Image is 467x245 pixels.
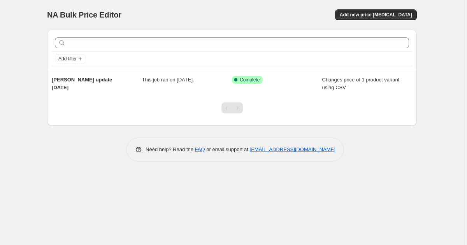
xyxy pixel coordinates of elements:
[250,146,335,152] a: [EMAIL_ADDRESS][DOMAIN_NAME]
[340,12,412,18] span: Add new price [MEDICAL_DATA]
[221,102,243,113] nav: Pagination
[240,77,260,83] span: Complete
[195,146,205,152] a: FAQ
[335,9,417,20] button: Add new price [MEDICAL_DATA]
[55,54,86,63] button: Add filter
[142,77,194,83] span: This job ran on [DATE].
[146,146,195,152] span: Need help? Read the
[47,11,121,19] span: NA Bulk Price Editor
[52,77,112,90] span: [PERSON_NAME] update [DATE]
[58,56,77,62] span: Add filter
[205,146,250,152] span: or email support at
[322,77,400,90] span: Changes price of 1 product variant using CSV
